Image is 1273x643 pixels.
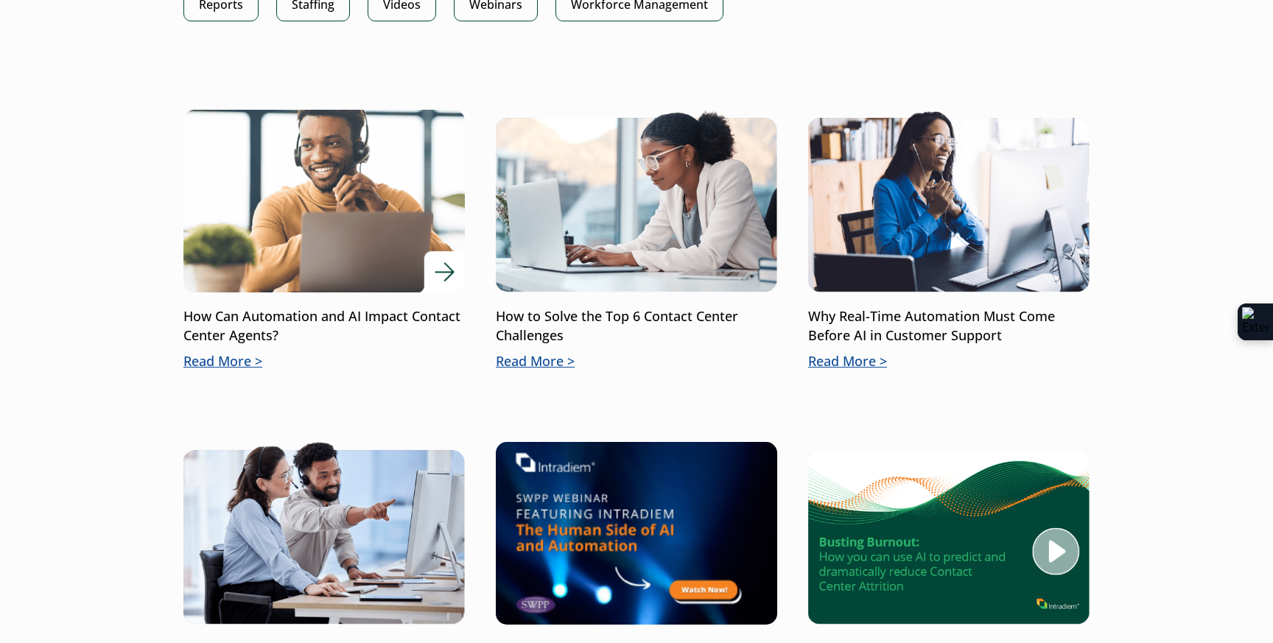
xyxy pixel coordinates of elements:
[808,110,1090,371] a: Why Real-Time Automation Must Come Before AI in Customer SupportRead More
[183,352,465,371] p: Read More
[183,307,465,345] p: How Can Automation and AI Impact Contact Center Agents?
[496,110,777,371] a: How to Solve the Top 6 Contact Center ChallengesRead More
[496,307,777,345] p: How to Solve the Top 6 Contact Center Challenges
[183,110,465,371] a: How Can Automation and AI Impact Contact Center Agents?Read More
[808,307,1090,345] p: Why Real-Time Automation Must Come Before AI in Customer Support
[496,352,777,371] p: Read More
[808,352,1090,371] p: Read More
[1242,307,1269,337] img: Extension Icon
